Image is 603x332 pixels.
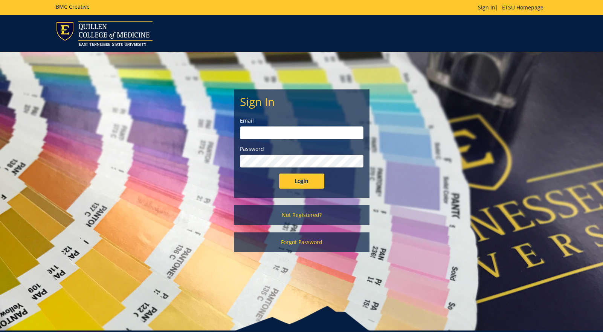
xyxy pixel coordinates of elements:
[234,205,369,225] a: Not Registered?
[234,232,369,252] a: Forgot Password
[240,145,363,153] label: Password
[478,4,547,11] p: |
[56,4,90,9] h5: BMC Creative
[478,4,495,11] a: Sign In
[56,21,153,46] img: ETSU logo
[498,4,547,11] a: ETSU Homepage
[240,117,363,124] label: Email
[279,174,324,189] input: Login
[240,95,363,108] h2: Sign In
